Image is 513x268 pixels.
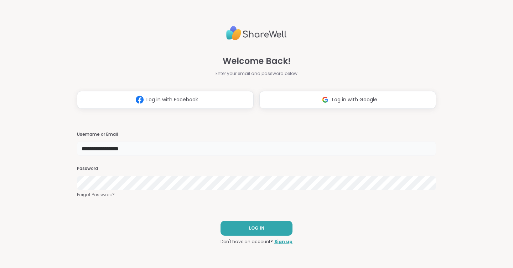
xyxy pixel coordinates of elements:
[332,96,377,103] span: Log in with Google
[77,192,436,198] a: Forgot Password?
[318,93,332,106] img: ShareWell Logomark
[274,238,292,245] a: Sign up
[216,70,297,77] span: Enter your email and password below
[221,238,273,245] span: Don't have an account?
[133,93,146,106] img: ShareWell Logomark
[259,91,436,109] button: Log in with Google
[77,132,436,138] h3: Username or Email
[77,166,436,172] h3: Password
[226,23,287,43] img: ShareWell Logo
[223,55,291,68] span: Welcome Back!
[249,225,264,231] span: LOG IN
[146,96,198,103] span: Log in with Facebook
[77,91,254,109] button: Log in with Facebook
[221,221,292,236] button: LOG IN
